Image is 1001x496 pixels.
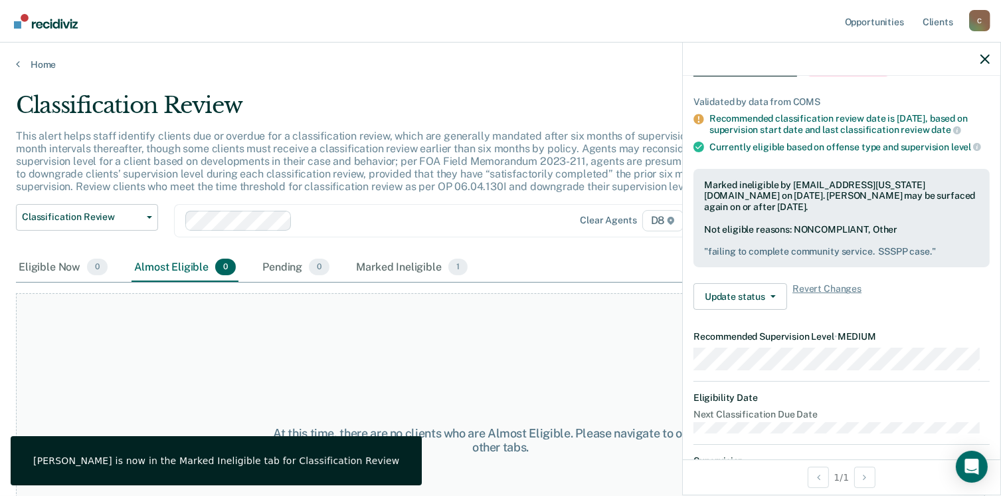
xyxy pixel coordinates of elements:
[22,211,141,223] span: Classification Review
[969,10,990,31] div: C
[353,253,470,283] div: Marked Ineligible
[260,253,332,283] div: Pending
[951,142,981,152] span: level
[693,283,787,310] button: Update status
[580,215,636,226] div: Clear agents
[693,96,990,108] div: Validated by data from COMS
[215,259,236,276] span: 0
[258,426,743,455] div: At this time, there are no clients who are Almost Eligible. Please navigate to one of the other t...
[834,331,838,342] span: •
[309,259,329,276] span: 0
[16,92,767,130] div: Classification Review
[808,467,829,488] button: Previous Opportunity
[693,392,990,404] dt: Eligibility Date
[16,130,758,193] p: This alert helps staff identify clients due or overdue for a classification review, which are gen...
[693,409,990,420] dt: Next Classification Due Date
[704,224,979,257] div: Not eligible reasons: NONCOMPLIANT, Other
[854,467,875,488] button: Next Opportunity
[704,246,979,257] pre: " failing to complete community service. SSSPP case. "
[33,455,399,467] div: [PERSON_NAME] is now in the Marked Ineligible tab for Classification Review
[642,210,684,231] span: D8
[709,113,990,136] div: Recommended classification review date is [DATE], based on supervision start date and last classi...
[693,331,990,342] dt: Recommended Supervision Level MEDIUM
[693,63,797,76] span: Classification Review
[792,283,862,310] span: Revert Changes
[956,451,988,483] div: Open Intercom Messenger
[16,253,110,283] div: Eligible Now
[448,259,468,276] span: 1
[14,14,78,29] img: Recidiviz
[16,59,985,70] a: Home
[87,259,108,276] span: 0
[704,180,979,213] div: Marked ineligible by [EMAIL_ADDRESS][US_STATE][DOMAIN_NAME] on [DATE]. [PERSON_NAME] may be surfa...
[709,141,990,153] div: Currently eligible based on offense type and supervision
[693,455,990,467] dt: Supervision
[683,459,1000,495] div: 1 / 1
[969,10,990,31] button: Profile dropdown button
[132,253,238,283] div: Almost Eligible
